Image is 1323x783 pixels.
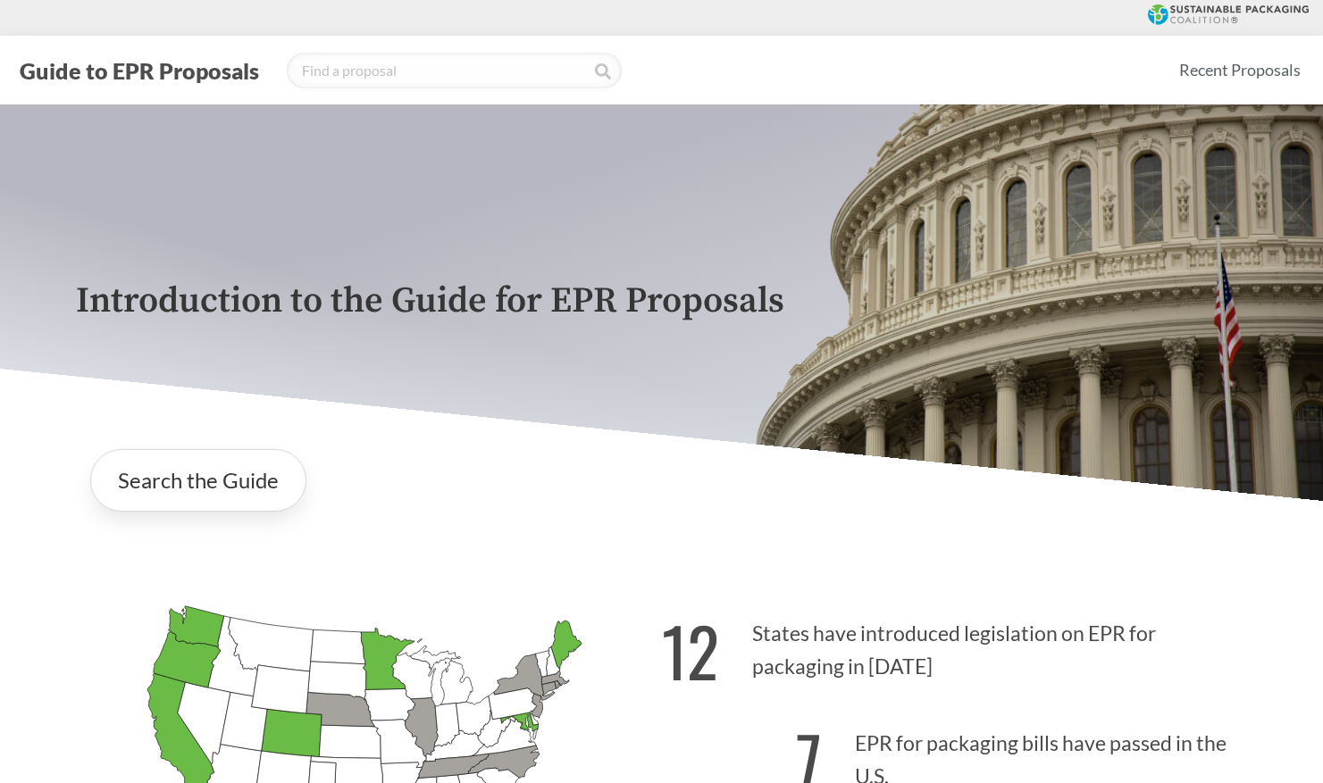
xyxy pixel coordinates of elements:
[662,601,719,700] strong: 12
[287,53,622,88] input: Find a proposal
[76,281,1248,321] p: Introduction to the Guide for EPR Proposals
[662,590,1248,700] p: States have introduced legislation on EPR for packaging in [DATE]
[14,56,264,85] button: Guide to EPR Proposals
[1171,50,1309,90] a: Recent Proposals
[90,449,306,512] a: Search the Guide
